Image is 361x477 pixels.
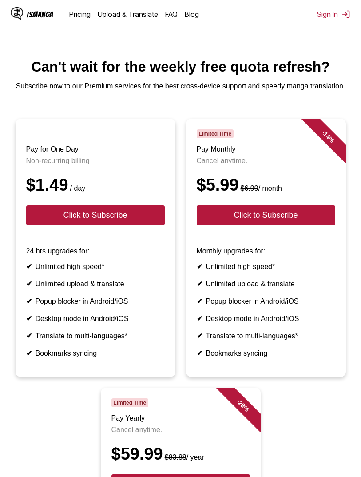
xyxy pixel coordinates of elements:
li: Translate to multi-languages* [26,332,165,340]
h3: Pay Yearly [111,414,250,422]
a: IsManga LogoIsManga [11,7,69,21]
p: 24 hrs upgrades for: [26,247,165,255]
a: Pricing [69,10,91,19]
div: $1.49 [26,176,165,195]
b: ✔ [26,280,32,288]
p: Non-recurring billing [26,157,165,165]
b: ✔ [26,297,32,305]
li: Popup blocker in Android/iOS [197,297,335,305]
b: ✔ [197,332,202,340]
li: Bookmarks syncing [26,349,165,357]
span: Limited Time [197,129,234,138]
b: ✔ [26,332,32,340]
li: Desktop mode in Android/iOS [197,314,335,323]
li: Desktop mode in Android/iOS [26,314,165,323]
p: Subscribe now to our Premium services for the best cross-device support and speedy manga translat... [7,82,354,90]
button: Click to Subscribe [26,205,165,225]
div: - 14 % [301,110,354,163]
b: ✔ [197,263,202,270]
a: Blog [185,10,199,19]
li: Unlimited upload & translate [197,280,335,288]
b: ✔ [197,280,202,288]
a: Upload & Translate [98,10,158,19]
b: ✔ [26,349,32,357]
small: / day [68,184,86,192]
s: $6.99 [241,184,258,192]
b: ✔ [197,315,202,322]
a: FAQ [165,10,178,19]
li: Unlimited upload & translate [26,280,165,288]
div: $59.99 [111,445,250,464]
span: Limited Time [111,398,148,407]
p: Cancel anytime. [197,157,335,165]
s: $83.88 [165,453,186,461]
b: ✔ [26,263,32,270]
button: Sign In [317,10,350,19]
h3: Pay for One Day [26,145,165,153]
img: Sign out [341,10,350,19]
small: / month [239,184,282,192]
b: ✔ [26,315,32,322]
div: $5.99 [197,176,335,195]
b: ✔ [197,297,202,305]
li: Translate to multi-languages* [197,332,335,340]
li: Unlimited high speed* [197,262,335,271]
li: Bookmarks syncing [197,349,335,357]
div: - 28 % [216,379,269,432]
li: Unlimited high speed* [26,262,165,271]
small: / year [163,453,204,461]
p: Cancel anytime. [111,426,250,434]
b: ✔ [197,349,202,357]
li: Popup blocker in Android/iOS [26,297,165,305]
button: Click to Subscribe [197,205,335,225]
img: IsManga Logo [11,7,23,20]
div: IsManga [27,10,53,19]
h3: Pay Monthly [197,145,335,153]
h1: Can't wait for the weekly free quota refresh? [7,59,354,75]
p: Monthly upgrades for: [197,247,335,255]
